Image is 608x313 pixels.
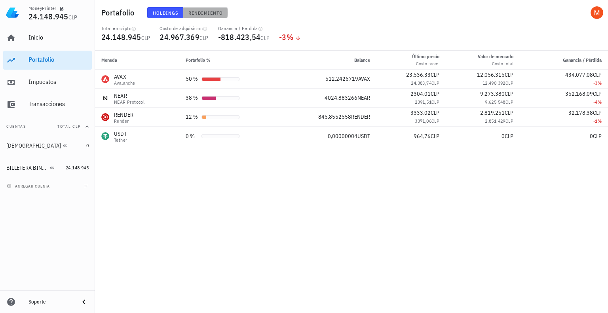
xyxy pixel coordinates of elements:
span: CLP [593,71,602,78]
span: CLP [593,90,602,97]
span: CLP [505,133,513,140]
span: 964,76 [414,133,431,140]
div: -3 [526,79,602,87]
div: avatar [591,6,603,19]
div: NEAR Protocol [114,100,144,104]
span: RENDER [351,113,370,120]
span: % [598,80,602,86]
th: Moneda [95,51,179,70]
div: 38 % [186,94,198,102]
span: 4024,883266 [325,94,357,101]
a: Inicio [3,28,92,47]
span: CLP [260,34,270,42]
span: 0,00000004 [328,133,357,140]
a: Impuestos [3,73,92,92]
div: NEAR [114,92,144,100]
span: -818.423,54 [218,32,261,42]
button: CuentasTotal CLP [3,117,92,136]
div: AVAX-icon [101,75,109,83]
span: 9.273.380 [480,90,505,97]
div: RENDER-icon [101,113,109,121]
div: BILLETERA BINANCE [6,165,48,171]
span: CLP [505,118,513,124]
h1: Portafolio [101,6,138,19]
a: Transacciones [3,95,92,114]
span: CLP [593,133,602,140]
span: CLP [431,71,439,78]
span: CLP [505,99,513,105]
div: Inicio [28,34,89,41]
a: [DEMOGRAPHIC_DATA] 0 [3,136,92,155]
div: Impuestos [28,78,89,85]
span: CLP [505,80,513,86]
div: Costo prom. [412,60,439,67]
div: Avalanche [114,81,135,85]
a: BILLETERA BINANCE 24.148.945 [3,158,92,177]
span: 512,2426719 [325,75,358,82]
button: Holdings [147,7,184,18]
span: 2304,01 [410,90,431,97]
div: -3 [279,33,301,41]
span: 24.148.945 [101,32,141,42]
span: AVAX [358,75,370,82]
span: 2.851.429 [485,118,505,124]
div: Transacciones [28,100,89,108]
span: CLP [431,109,439,116]
div: 12 % [186,113,198,121]
span: CLP [431,133,439,140]
div: Soporte [28,299,73,305]
span: Moneda [101,57,117,63]
div: Render [114,119,134,123]
span: Total CLP [57,124,81,129]
img: LedgiFi [6,6,19,19]
span: 24.967.369 [160,32,199,42]
div: AVAX [114,73,135,81]
div: Total en cripto [101,25,150,32]
span: 12.056.315 [477,71,505,78]
span: CLP [141,34,150,42]
div: 50 % [186,75,198,83]
span: 24.148.945 [66,165,89,171]
button: Rendimiento [183,7,228,18]
span: 2.819.251 [480,109,505,116]
span: 24.383,74 [411,80,431,86]
div: 0 % [186,132,198,140]
span: 24.148.945 [28,11,68,22]
span: % [287,32,293,42]
div: Costo total [478,60,513,67]
span: CLP [431,118,439,124]
span: 3371,06 [415,118,431,124]
th: Ganancia / Pérdida: Sin ordenar. Pulse para ordenar de forma ascendente. [520,51,608,70]
span: -352.168,09 [563,90,593,97]
span: Rendimiento [188,10,223,16]
th: Balance: Sin ordenar. Pulse para ordenar de forma ascendente. [279,51,377,70]
div: Costo de adquisición [160,25,208,32]
span: CLP [431,99,439,105]
div: USDT [114,130,127,138]
span: 2391,51 [415,99,431,105]
span: % [598,99,602,105]
span: USDT [357,133,370,140]
span: 0 [502,133,505,140]
div: RENDER [114,111,134,119]
span: Ganancia / Pérdida [563,57,602,63]
span: CLP [431,90,439,97]
div: Último precio [412,53,439,60]
span: 23.536,33 [406,71,431,78]
span: CLP [431,80,439,86]
div: -1 [526,117,602,125]
span: 9.625.548 [485,99,505,105]
div: [DEMOGRAPHIC_DATA] [6,142,61,149]
div: Ganancia / Pérdida [218,25,270,32]
div: Valor de mercado [478,53,513,60]
span: CLP [505,90,513,97]
div: Tether [114,138,127,142]
div: NEAR-icon [101,94,109,102]
span: CLP [68,14,78,21]
div: MoneyPrinter [28,5,57,11]
span: NEAR [357,94,370,101]
div: -4 [526,98,602,106]
span: -32.178,38 [566,109,593,116]
span: -434.077,08 [563,71,593,78]
span: 12.490.392 [483,80,505,86]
